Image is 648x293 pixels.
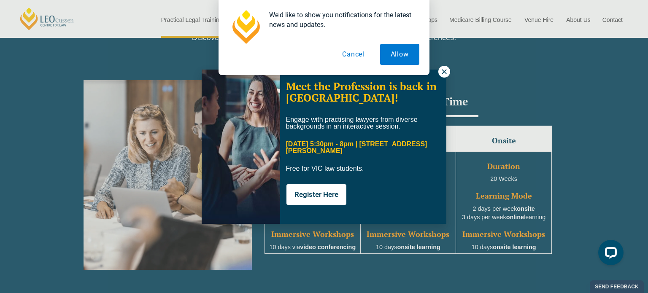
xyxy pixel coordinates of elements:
span: [DATE] 5:30pm - 8pm | [STREET_ADDRESS][PERSON_NAME] [286,140,427,154]
button: Allow [380,44,419,65]
div: We'd like to show you notifications for the latest news and updates. [262,10,419,30]
img: notification icon [229,10,262,44]
span: Free for VIC law students. [286,165,364,172]
iframe: LiveChat chat widget [591,237,627,272]
span: Meet the Profession is back in [GEOGRAPHIC_DATA]! [286,79,437,105]
button: Cancel [332,44,375,65]
span: Engage with practising lawyers from diverse backgrounds in an interactive session. [286,116,418,130]
img: Soph-popup.JPG [202,70,280,224]
button: Register Here [286,184,346,205]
